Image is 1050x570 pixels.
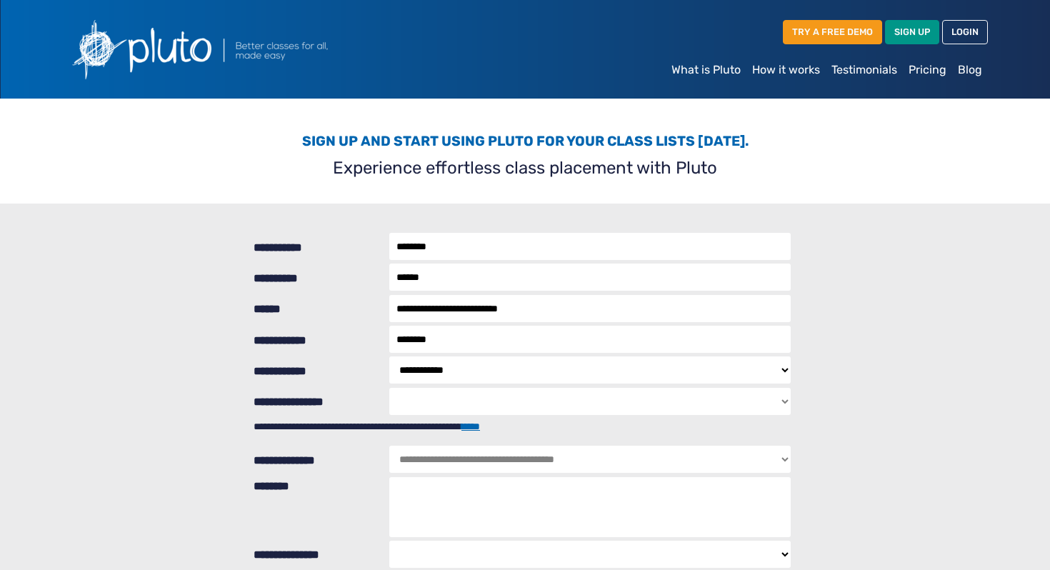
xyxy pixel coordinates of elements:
[746,56,826,84] a: How it works
[62,11,405,87] img: Pluto logo with the text Better classes for all, made easy
[783,20,882,44] a: TRY A FREE DEMO
[71,155,979,181] p: Experience effortless class placement with Pluto
[952,56,988,84] a: Blog
[885,20,939,44] a: SIGN UP
[666,56,746,84] a: What is Pluto
[942,20,988,44] a: LOGIN
[903,56,952,84] a: Pricing
[71,133,979,149] h3: Sign up and start using Pluto for your class lists [DATE].
[826,56,903,84] a: Testimonials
